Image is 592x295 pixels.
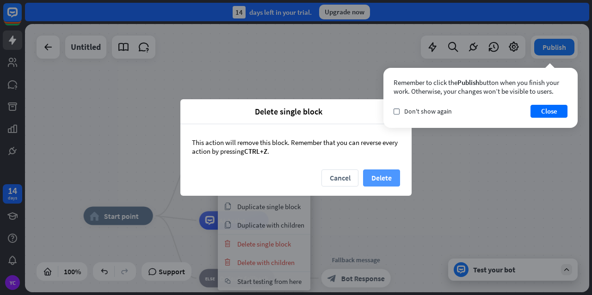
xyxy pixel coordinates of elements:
button: Open LiveChat chat widget [7,4,35,31]
span: Delete single block [187,106,389,117]
button: Delete [363,169,400,187]
button: Close [530,105,567,118]
span: Publish [457,78,479,87]
div: Remember to click the button when you finish your work. Otherwise, your changes won’t be visible ... [394,78,567,96]
button: Cancel [321,169,358,187]
span: Don't show again [404,107,452,115]
div: This action will remove this block. Remember that you can reverse every action by pressing . [180,124,412,169]
span: CTRL+Z [244,147,267,156]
